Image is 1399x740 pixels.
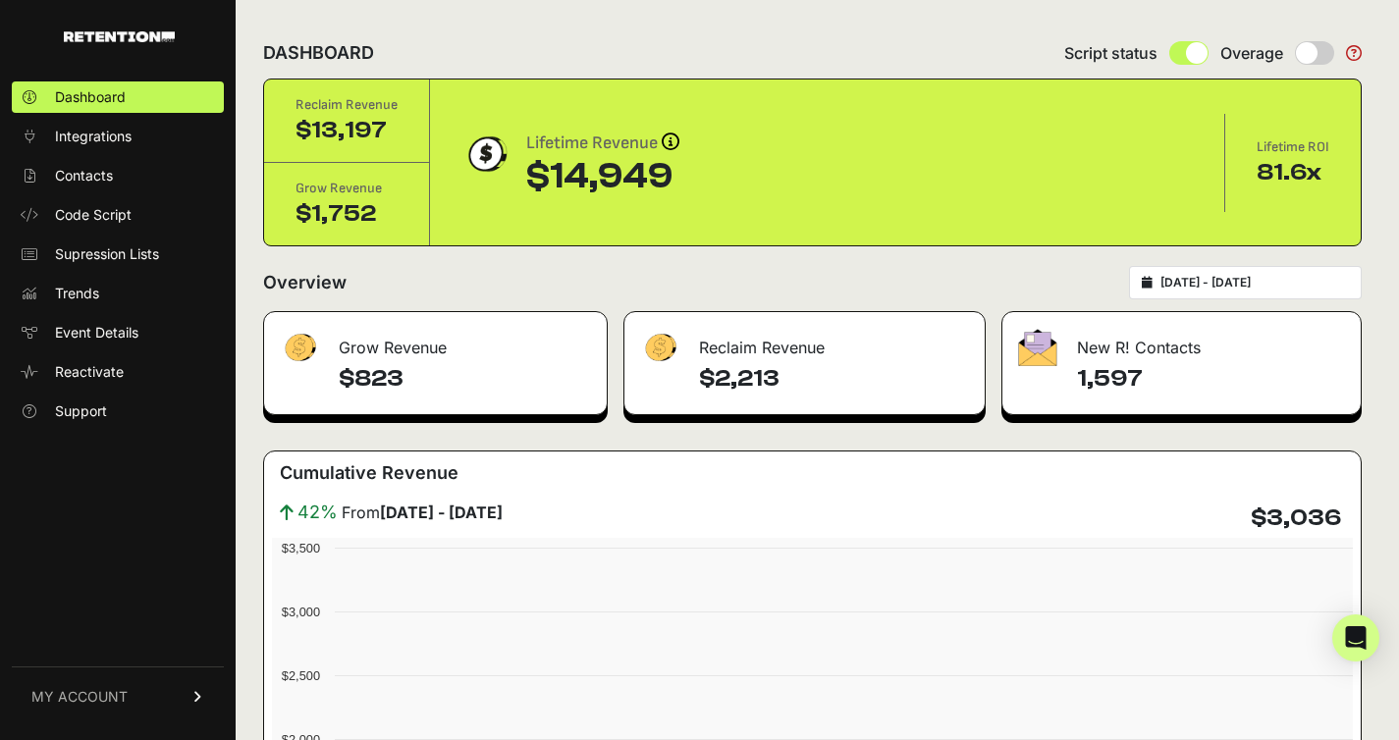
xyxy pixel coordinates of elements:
[31,687,128,707] span: MY ACCOUNT
[55,284,99,303] span: Trends
[1332,614,1379,661] div: Open Intercom Messenger
[296,198,398,230] div: $1,752
[296,95,398,115] div: Reclaim Revenue
[699,363,969,395] h4: $2,213
[55,244,159,264] span: Supression Lists
[461,130,511,179] img: dollar-coin-05c43ed7efb7bc0c12610022525b4bbbb207c7efeef5aecc26f025e68dcafac9.png
[55,205,132,225] span: Code Script
[64,31,175,42] img: Retention.com
[1220,41,1283,65] span: Overage
[280,329,319,367] img: fa-dollar-13500eef13a19c4ab2b9ed9ad552e47b0d9fc28b02b83b90ba0e00f96d6372e9.png
[526,157,679,196] div: $14,949
[55,127,132,146] span: Integrations
[264,312,607,371] div: Grow Revenue
[55,323,138,343] span: Event Details
[1257,137,1329,157] div: Lifetime ROI
[12,199,224,231] a: Code Script
[55,87,126,107] span: Dashboard
[342,501,503,524] span: From
[624,312,985,371] div: Reclaim Revenue
[12,666,224,726] a: MY ACCOUNT
[12,238,224,270] a: Supression Lists
[339,363,591,395] h4: $823
[55,401,107,421] span: Support
[12,356,224,388] a: Reactivate
[1064,41,1157,65] span: Script status
[282,668,320,683] text: $2,500
[282,605,320,619] text: $3,000
[12,81,224,113] a: Dashboard
[55,166,113,185] span: Contacts
[12,121,224,152] a: Integrations
[526,130,679,157] div: Lifetime Revenue
[263,269,347,296] h2: Overview
[1018,329,1057,366] img: fa-envelope-19ae18322b30453b285274b1b8af3d052b27d846a4fbe8435d1a52b978f639a2.png
[12,317,224,348] a: Event Details
[1257,157,1329,188] div: 81.6x
[380,502,503,522] strong: [DATE] - [DATE]
[12,160,224,191] a: Contacts
[1002,312,1361,371] div: New R! Contacts
[280,459,458,487] h3: Cumulative Revenue
[1077,363,1345,395] h4: 1,597
[12,278,224,309] a: Trends
[282,541,320,555] text: $3,500
[55,362,124,382] span: Reactivate
[640,329,679,367] img: fa-dollar-13500eef13a19c4ab2b9ed9ad552e47b0d9fc28b02b83b90ba0e00f96d6372e9.png
[263,39,374,67] h2: DASHBOARD
[1251,502,1341,534] h4: $3,036
[297,499,338,526] span: 42%
[296,115,398,146] div: $13,197
[12,396,224,427] a: Support
[296,179,398,198] div: Grow Revenue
